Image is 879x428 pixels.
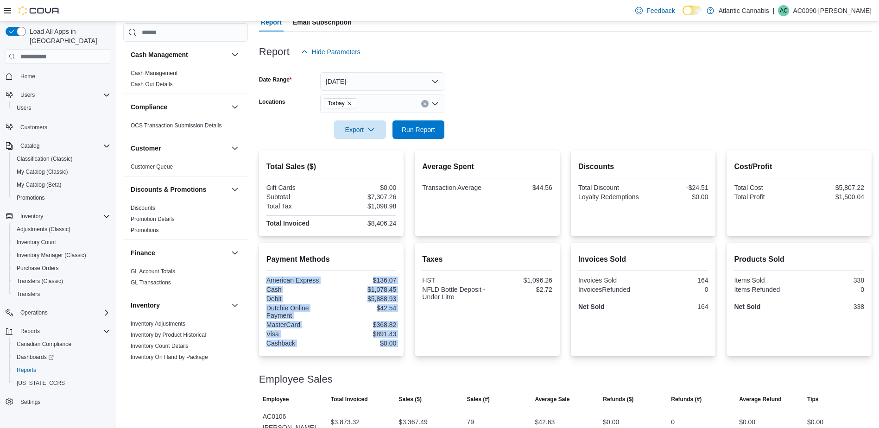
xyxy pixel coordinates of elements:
[17,89,110,101] span: Users
[13,289,110,300] span: Transfers
[578,277,641,284] div: Invoices Sold
[123,161,248,176] div: Customer
[17,70,110,82] span: Home
[467,396,490,403] span: Sales (#)
[328,99,345,108] span: Torbay
[578,161,708,172] h2: Discounts
[266,321,329,328] div: MasterCard
[683,6,702,15] input: Dark Mode
[422,286,485,301] div: NFLD Bottle Deposit - Under Litre
[671,396,702,403] span: Refunds (#)
[17,239,56,246] span: Inventory Count
[131,70,177,76] a: Cash Management
[17,155,73,163] span: Classification (Classic)
[333,286,396,293] div: $1,078.45
[9,351,114,364] a: Dashboards
[17,396,110,408] span: Settings
[131,227,159,234] span: Promotions
[773,5,775,16] p: |
[131,164,173,170] a: Customer Queue
[131,81,173,88] a: Cash Out Details
[131,268,175,275] span: GL Account Totals
[13,378,110,389] span: Washington CCRS
[333,277,396,284] div: $136.07
[13,237,110,248] span: Inventory Count
[431,100,439,107] button: Open list of options
[645,286,708,293] div: 0
[9,165,114,178] button: My Catalog (Classic)
[9,249,114,262] button: Inventory Manager (Classic)
[20,213,43,220] span: Inventory
[17,104,31,112] span: Users
[17,252,86,259] span: Inventory Manager (Classic)
[20,124,47,131] span: Customers
[734,286,797,293] div: Items Refunded
[422,184,485,191] div: Transaction Average
[578,254,708,265] h2: Invoices Sold
[333,220,396,227] div: $8,406.24
[123,266,248,292] div: Finance
[123,202,248,239] div: Discounts & Promotions
[266,193,329,201] div: Subtotal
[333,340,396,347] div: $0.00
[17,366,36,374] span: Reports
[17,211,110,222] span: Inventory
[259,46,290,57] h3: Report
[266,340,329,347] div: Cashback
[2,69,114,83] button: Home
[131,102,228,112] button: Compliance
[266,220,310,227] strong: Total Invoiced
[578,184,641,191] div: Total Discount
[333,202,396,210] div: $1,098.98
[13,365,110,376] span: Reports
[324,98,356,108] span: Torbay
[131,343,189,349] a: Inventory Count Details
[20,327,40,335] span: Reports
[9,364,114,377] button: Reports
[9,288,114,301] button: Transfers
[671,416,675,428] div: 0
[13,276,67,287] a: Transfers (Classic)
[13,192,110,203] span: Promotions
[333,295,396,302] div: $5,888.93
[780,5,788,16] span: AC
[13,352,57,363] a: Dashboards
[20,142,39,150] span: Catalog
[229,300,240,311] button: Inventory
[13,339,110,350] span: Canadian Compliance
[801,193,864,201] div: $1,500.04
[645,184,708,191] div: -$24.51
[131,332,206,338] a: Inventory by Product Historical
[131,50,188,59] h3: Cash Management
[807,416,823,428] div: $0.00
[17,307,110,318] span: Operations
[320,72,444,91] button: [DATE]
[489,184,552,191] div: $44.56
[333,330,396,338] div: $891.43
[259,98,285,106] label: Locations
[334,120,386,139] button: Export
[331,416,360,428] div: $3,873.32
[645,193,708,201] div: $0.00
[2,395,114,409] button: Settings
[2,139,114,152] button: Catalog
[331,396,368,403] span: Total Invoiced
[17,122,51,133] a: Customers
[13,166,72,177] a: My Catalog (Classic)
[123,120,248,135] div: Compliance
[340,120,380,139] span: Export
[13,179,110,190] span: My Catalog (Beta)
[734,277,797,284] div: Items Sold
[399,416,428,428] div: $3,367.49
[422,161,552,172] h2: Average Spent
[131,331,206,339] span: Inventory by Product Historical
[489,277,552,284] div: $1,096.26
[17,194,45,201] span: Promotions
[26,27,110,45] span: Load All Apps in [GEOGRAPHIC_DATA]
[9,223,114,236] button: Adjustments (Classic)
[2,210,114,223] button: Inventory
[13,166,110,177] span: My Catalog (Classic)
[734,254,864,265] h2: Products Sold
[131,354,208,360] a: Inventory On Hand by Package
